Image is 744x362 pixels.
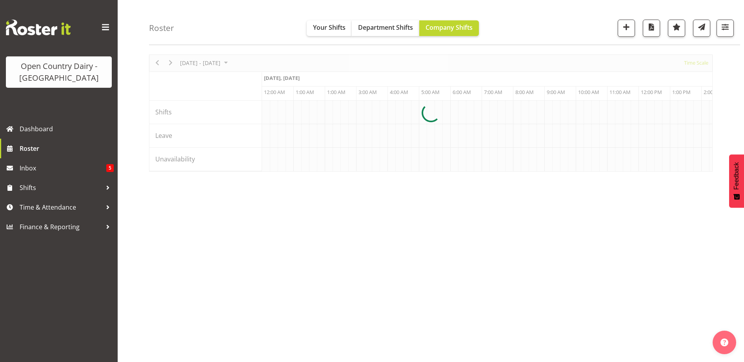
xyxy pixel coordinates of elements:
[14,60,104,84] div: Open Country Dairy - [GEOGRAPHIC_DATA]
[733,162,740,190] span: Feedback
[106,164,114,172] span: 5
[20,162,106,174] span: Inbox
[352,20,419,36] button: Department Shifts
[149,24,174,33] h4: Roster
[20,123,114,135] span: Dashboard
[693,20,710,37] button: Send a list of all shifts for the selected filtered period to all rostered employees.
[618,20,635,37] button: Add a new shift
[20,182,102,194] span: Shifts
[307,20,352,36] button: Your Shifts
[20,221,102,233] span: Finance & Reporting
[6,20,71,35] img: Rosterit website logo
[668,20,685,37] button: Highlight an important date within the roster.
[20,201,102,213] span: Time & Attendance
[729,154,744,208] button: Feedback - Show survey
[717,20,734,37] button: Filter Shifts
[419,20,479,36] button: Company Shifts
[20,143,114,154] span: Roster
[643,20,660,37] button: Download a PDF of the roster according to the set date range.
[313,23,346,32] span: Your Shifts
[358,23,413,32] span: Department Shifts
[720,338,728,346] img: help-xxl-2.png
[426,23,473,32] span: Company Shifts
